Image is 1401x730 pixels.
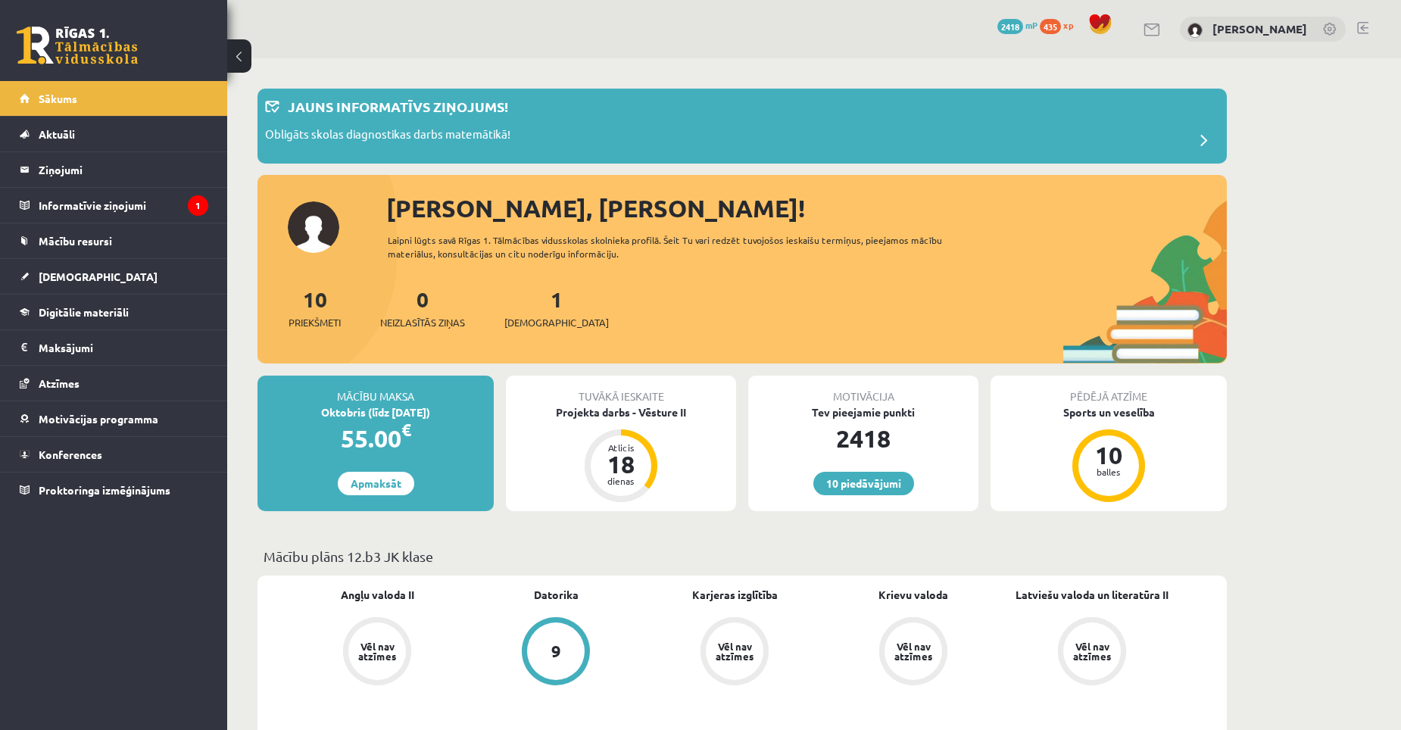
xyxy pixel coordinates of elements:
div: Motivācija [748,376,978,404]
span: Priekšmeti [289,315,341,330]
a: [PERSON_NAME] [1212,21,1307,36]
a: Aktuāli [20,117,208,151]
div: 9 [551,643,561,660]
a: Proktoringa izmēģinājums [20,473,208,507]
span: Motivācijas programma [39,412,158,426]
span: xp [1063,19,1073,31]
span: Atzīmes [39,376,80,390]
div: Vēl nav atzīmes [892,641,935,661]
a: Digitālie materiāli [20,295,208,329]
legend: Ziņojumi [39,152,208,187]
a: Angļu valoda II [341,587,414,603]
a: 435 xp [1040,19,1081,31]
a: Sports un veselība 10 balles [991,404,1227,504]
a: Atzīmes [20,366,208,401]
a: [DEMOGRAPHIC_DATA] [20,259,208,294]
a: Rīgas 1. Tālmācības vidusskola [17,27,138,64]
div: Vēl nav atzīmes [356,641,398,661]
p: Jauns informatīvs ziņojums! [288,96,508,117]
span: Mācību resursi [39,234,112,248]
div: Projekta darbs - Vēsture II [506,404,736,420]
a: Krievu valoda [878,587,948,603]
span: 2418 [997,19,1023,34]
div: dienas [598,476,644,485]
div: 18 [598,452,644,476]
img: Edvards Pavļenko [1187,23,1203,38]
a: 10 piedāvājumi [813,472,914,495]
a: Apmaksāt [338,472,414,495]
span: Konferences [39,448,102,461]
a: Datorika [534,587,579,603]
div: Tuvākā ieskaite [506,376,736,404]
a: Motivācijas programma [20,401,208,436]
div: Tev pieejamie punkti [748,404,978,420]
span: mP [1025,19,1037,31]
i: 1 [188,195,208,216]
p: Mācību plāns 12.b3 JK klase [264,546,1221,566]
a: 2418 mP [997,19,1037,31]
span: Proktoringa izmēģinājums [39,483,170,497]
div: [PERSON_NAME], [PERSON_NAME]! [386,190,1227,226]
a: Projekta darbs - Vēsture II Atlicis 18 dienas [506,404,736,504]
span: Digitālie materiāli [39,305,129,319]
div: Laipni lūgts savā Rīgas 1. Tālmācības vidusskolas skolnieka profilā. Šeit Tu vari redzēt tuvojošo... [388,233,969,260]
a: 1[DEMOGRAPHIC_DATA] [504,285,609,330]
a: Vēl nav atzīmes [288,617,466,688]
div: Pēdējā atzīme [991,376,1227,404]
a: Vēl nav atzīmes [824,617,1003,688]
span: 435 [1040,19,1061,34]
a: Karjeras izglītība [692,587,778,603]
a: Latviešu valoda un literatūra II [1016,587,1169,603]
p: Obligāts skolas diagnostikas darbs matemātikā! [265,126,510,147]
a: 9 [466,617,645,688]
span: Aktuāli [39,127,75,141]
a: Vēl nav atzīmes [645,617,824,688]
a: Konferences [20,437,208,472]
div: 10 [1086,443,1131,467]
div: 2418 [748,420,978,457]
a: 10Priekšmeti [289,285,341,330]
a: Ziņojumi [20,152,208,187]
span: [DEMOGRAPHIC_DATA] [39,270,158,283]
div: Vēl nav atzīmes [1071,641,1113,661]
a: Sākums [20,81,208,116]
a: Maksājumi [20,330,208,365]
a: 0Neizlasītās ziņas [380,285,465,330]
legend: Informatīvie ziņojumi [39,188,208,223]
div: Atlicis [598,443,644,452]
div: Vēl nav atzīmes [713,641,756,661]
span: € [401,419,411,441]
a: Informatīvie ziņojumi1 [20,188,208,223]
span: Sākums [39,92,77,105]
div: Sports un veselība [991,404,1227,420]
span: Neizlasītās ziņas [380,315,465,330]
a: Mācību resursi [20,223,208,258]
div: Oktobris (līdz [DATE]) [257,404,494,420]
a: Vēl nav atzīmes [1003,617,1181,688]
div: Mācību maksa [257,376,494,404]
span: [DEMOGRAPHIC_DATA] [504,315,609,330]
a: Jauns informatīvs ziņojums! Obligāts skolas diagnostikas darbs matemātikā! [265,96,1219,156]
div: 55.00 [257,420,494,457]
div: balles [1086,467,1131,476]
legend: Maksājumi [39,330,208,365]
